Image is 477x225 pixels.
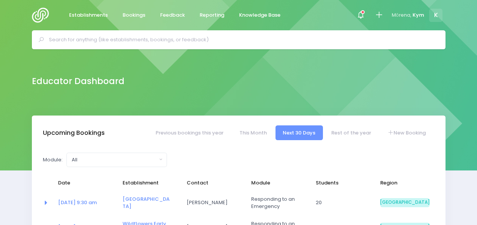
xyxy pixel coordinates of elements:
[72,156,157,164] div: All
[182,191,246,215] td: Stacey Gallagher
[194,8,231,23] a: Reporting
[63,8,114,23] a: Establishments
[160,11,185,19] span: Feedback
[32,76,124,86] h2: Educator Dashboard
[187,179,236,187] span: Contact
[154,8,191,23] a: Feedback
[187,199,236,206] span: [PERSON_NAME]
[123,195,170,210] a: [GEOGRAPHIC_DATA]
[58,179,107,187] span: Date
[32,8,54,23] img: Logo
[239,11,280,19] span: Knowledge Base
[233,8,287,23] a: Knowledge Base
[251,195,301,210] span: Responding to an Emergency
[412,11,424,19] span: Kym
[316,179,365,187] span: Students
[375,191,434,215] td: South Island
[316,199,365,206] span: 20
[66,153,167,167] button: All
[49,34,435,45] input: Search for anything (like establishments, bookings, or feedback)
[43,129,105,137] h3: Upcoming Bookings
[251,179,301,187] span: Module
[429,9,442,22] span: K
[148,125,231,140] a: Previous bookings this year
[123,11,145,19] span: Bookings
[116,8,152,23] a: Bookings
[43,156,63,164] label: Module:
[392,11,411,19] span: Mōrena,
[324,125,379,140] a: Rest of the year
[311,191,375,215] td: 20
[380,179,430,187] span: Region
[53,191,118,215] td: <a href="https://app.stjis.org.nz/bookings/523927" class="font-weight-bold">23 Sep at 9:30 am</a>
[123,179,172,187] span: Establishment
[200,11,224,19] span: Reporting
[380,125,433,140] a: New Booking
[118,191,182,215] td: <a href="https://app.stjis.org.nz/establishments/208120" class="font-weight-bold">Richmond Presch...
[58,199,97,206] a: [DATE] 9:30 am
[246,191,311,215] td: Responding to an Emergency
[275,125,323,140] a: Next 30 Days
[380,198,430,207] span: [GEOGRAPHIC_DATA]
[69,11,108,19] span: Establishments
[232,125,274,140] a: This Month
